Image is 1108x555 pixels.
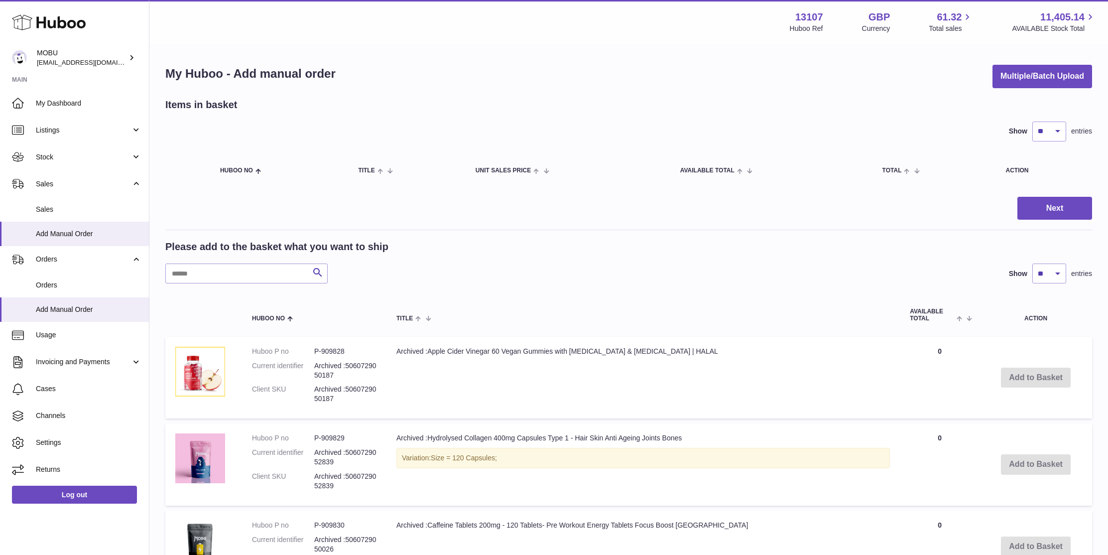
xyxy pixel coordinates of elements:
dd: Archived :5060729050026 [314,535,376,554]
dd: P-909830 [314,521,376,530]
span: Total sales [929,24,973,33]
span: Listings [36,126,131,135]
a: 61.32 Total sales [929,10,973,33]
span: Huboo no [220,167,253,174]
img: Archived :Hydrolysed Collagen 400mg Capsules Type 1 - Hair Skin Anti Ageing Joints Bones [175,433,225,483]
span: Huboo no [252,315,285,322]
span: Returns [36,465,141,474]
span: Sales [36,205,141,214]
dt: Client SKU [252,385,314,404]
a: 11,405.14 AVAILABLE Stock Total [1012,10,1096,33]
dd: Archived :5060729052839 [314,448,376,467]
h2: Items in basket [165,98,238,112]
span: My Dashboard [36,99,141,108]
span: AVAILABLE Total [680,167,735,174]
span: [EMAIL_ADDRESS][DOMAIN_NAME] [37,58,146,66]
dt: Huboo P no [252,521,314,530]
span: AVAILABLE Total [910,308,954,321]
span: Size = 120 Capsules; [431,454,497,462]
span: Usage [36,330,141,340]
span: Title [358,167,374,174]
td: Archived :Apple Cider Vinegar 60 Vegan Gummies with [MEDICAL_DATA] & [MEDICAL_DATA] | HALAL [386,337,900,418]
label: Show [1009,269,1027,278]
span: Unit Sales Price [476,167,531,174]
button: Next [1017,197,1092,220]
dt: Current identifier [252,448,314,467]
strong: GBP [868,10,890,24]
td: 0 [900,423,980,505]
dd: P-909828 [314,347,376,356]
dt: Current identifier [252,535,314,554]
span: Total [882,167,902,174]
h2: Please add to the basket what you want to ship [165,240,388,254]
span: Orders [36,280,141,290]
img: Archived :Apple Cider Vinegar 60 Vegan Gummies with Vitamin B12 & Folic Acid | HALAL [175,347,225,397]
dt: Client SKU [252,472,314,491]
dd: Archived :5060729050187 [314,361,376,380]
span: 11,405.14 [1040,10,1085,24]
dt: Huboo P no [252,433,314,443]
span: Sales [36,179,131,189]
span: Settings [36,438,141,447]
img: mo@mobu.co.uk [12,50,27,65]
span: Stock [36,152,131,162]
span: Invoicing and Payments [36,357,131,367]
button: Multiple/Batch Upload [992,65,1092,88]
label: Show [1009,127,1027,136]
span: AVAILABLE Stock Total [1012,24,1096,33]
dt: Current identifier [252,361,314,380]
td: 0 [900,337,980,418]
div: Currency [862,24,890,33]
div: Variation: [396,448,890,468]
span: Add Manual Order [36,305,141,314]
h1: My Huboo - Add manual order [165,66,336,82]
span: Add Manual Order [36,229,141,239]
div: Action [1006,167,1082,174]
dd: Archived :5060729052839 [314,472,376,491]
dd: P-909829 [314,433,376,443]
span: entries [1071,127,1092,136]
div: MOBU [37,48,126,67]
span: Title [396,315,413,322]
strong: 13107 [795,10,823,24]
dd: Archived :5060729050187 [314,385,376,404]
div: Huboo Ref [790,24,823,33]
td: Archived :Hydrolysed Collagen 400mg Capsules Type 1 - Hair Skin Anti Ageing Joints Bones [386,423,900,505]
a: Log out [12,486,137,504]
th: Action [980,298,1092,331]
span: entries [1071,269,1092,278]
dt: Huboo P no [252,347,314,356]
span: 61.32 [937,10,962,24]
span: Orders [36,255,131,264]
span: Cases [36,384,141,394]
span: Channels [36,411,141,420]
